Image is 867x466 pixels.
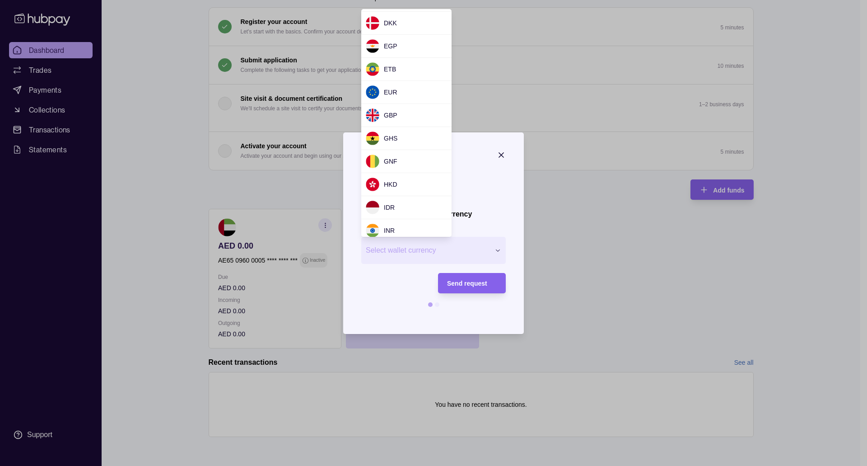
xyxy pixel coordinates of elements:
img: eg [366,39,379,53]
span: GBP [384,112,397,119]
img: hk [366,178,379,191]
img: et [366,62,379,76]
span: EGP [384,42,397,50]
img: id [366,201,379,214]
span: EUR [384,89,397,96]
img: dk [366,16,379,30]
img: in [366,224,379,237]
span: IDR [384,204,395,211]
img: gh [366,132,379,145]
span: ETB [384,66,396,73]
span: INR [384,227,395,234]
span: DKK [384,19,397,27]
img: gb [366,108,379,122]
span: GHS [384,135,397,142]
img: eu [366,85,379,99]
span: GNF [384,158,397,165]
span: HKD [384,181,397,188]
img: gn [366,155,379,168]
